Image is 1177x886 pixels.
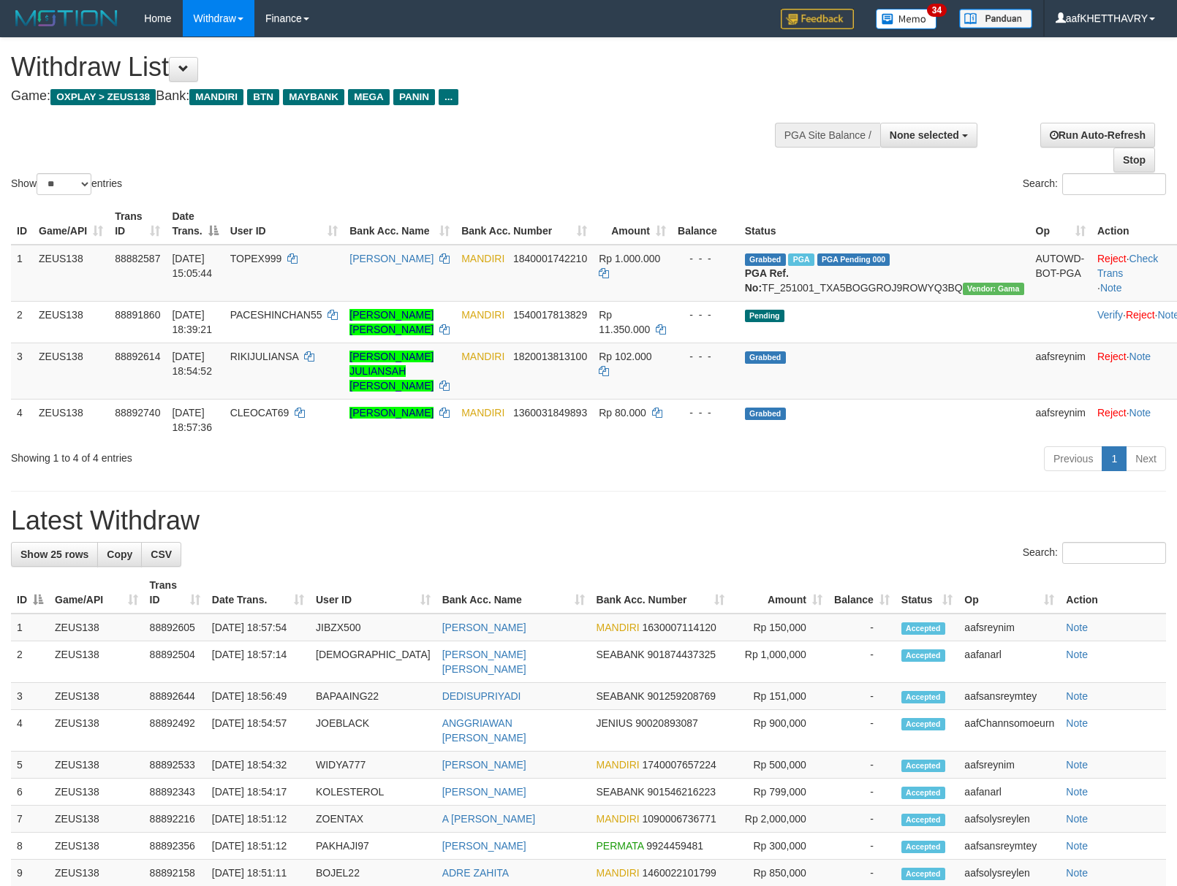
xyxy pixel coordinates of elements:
td: aafsreynim [1030,399,1091,440]
span: Copy 1090006736771 to clipboard [643,813,716,825]
a: Verify [1097,309,1123,321]
td: PAKHAJI97 [310,833,436,860]
h1: Withdraw List [11,53,770,82]
span: 88892614 [115,351,160,362]
span: Copy 1460022101799 to clipboard [643,867,716,879]
img: panduan.png [959,9,1032,28]
td: [DATE] 18:54:17 [206,779,310,806]
td: 8 [11,833,49,860]
a: ADRE ZAHITA [442,867,510,879]
a: DEDISUPRIYADI [442,690,521,702]
a: Run Auto-Refresh [1040,123,1155,148]
span: Rp 102.000 [599,351,651,362]
span: Vendor URL: https://trx31.1velocity.biz [963,283,1024,295]
a: [PERSON_NAME] [442,759,526,771]
td: TF_251001_TXA5BOGGROJ9ROWYQ3BQ [739,245,1030,302]
th: ID [11,203,33,245]
a: [PERSON_NAME] [442,622,526,633]
span: [DATE] 15:05:44 [172,253,212,279]
td: 2 [11,301,33,343]
a: Previous [1044,446,1102,471]
span: Accepted [901,760,945,772]
th: Balance: activate to sort column ascending [828,572,896,614]
td: BAPAAING22 [310,683,436,710]
th: Bank Acc. Number: activate to sort column ascending [455,203,593,245]
span: Copy 9924459481 to clipboard [646,840,703,852]
span: Grabbed [745,253,786,266]
td: aafsolysreylen [958,806,1060,833]
td: [DATE] 18:54:57 [206,710,310,752]
td: 88892533 [144,752,206,779]
td: [DATE] 18:51:12 [206,806,310,833]
th: Date Trans.: activate to sort column ascending [206,572,310,614]
td: aafsreynim [958,614,1060,641]
span: Rp 1.000.000 [599,253,660,264]
span: Accepted [901,814,945,826]
span: Copy 1540017813829 to clipboard [513,309,587,321]
span: PGA Pending [817,253,890,266]
span: None selected [890,129,959,141]
span: PERMATA [597,840,644,852]
img: Button%20Memo.svg [876,9,937,29]
th: Bank Acc. Name: activate to sort column ascending [436,572,591,614]
span: [DATE] 18:57:36 [172,407,212,433]
td: 88892492 [144,710,206,752]
td: ZEUS138 [49,710,144,752]
a: [PERSON_NAME] [PERSON_NAME] [442,649,526,675]
td: JOEBLACK [310,710,436,752]
th: Amount: activate to sort column ascending [593,203,672,245]
td: ZEUS138 [33,301,109,343]
td: ZEUS138 [49,779,144,806]
span: Copy 1740007657224 to clipboard [643,759,716,771]
a: Show 25 rows [11,542,98,567]
td: - [828,833,896,860]
span: MANDIRI [597,813,640,825]
a: Reject [1097,253,1127,264]
div: - - - [678,251,733,266]
b: PGA Ref. No: [745,267,789,294]
div: - - - [678,308,733,322]
td: 7 [11,806,49,833]
td: Rp 500,000 [730,752,828,779]
a: 1 [1102,446,1127,471]
span: SEABANK [597,649,645,660]
span: MANDIRI [461,253,504,264]
a: [PERSON_NAME] [PERSON_NAME] [349,309,434,335]
select: Showentries [37,173,91,195]
span: CLEOCAT69 [230,407,289,419]
th: Bank Acc. Number: activate to sort column ascending [591,572,731,614]
span: 88891860 [115,309,160,321]
td: 88892605 [144,614,206,641]
span: 88892740 [115,407,160,419]
a: Note [1066,867,1088,879]
a: Stop [1113,148,1155,172]
span: Accepted [901,691,945,703]
td: ZEUS138 [49,806,144,833]
span: Pending [745,310,784,322]
a: Note [1066,759,1088,771]
a: Reject [1097,351,1127,362]
td: - [828,641,896,683]
span: Grabbed [745,408,786,420]
td: ZEUS138 [49,833,144,860]
a: Note [1066,649,1088,660]
span: [DATE] 18:54:52 [172,351,212,377]
span: OXPLAY > ZEUS138 [50,89,156,105]
img: MOTION_logo.png [11,7,122,29]
span: Copy 901259208769 to clipboard [648,690,716,702]
span: MANDIRI [597,867,640,879]
td: AUTOWD-BOT-PGA [1030,245,1091,302]
td: Rp 151,000 [730,683,828,710]
a: [PERSON_NAME] JULIANSAH [PERSON_NAME] [349,351,434,392]
td: 88892343 [144,779,206,806]
td: ZEUS138 [33,399,109,440]
a: Note [1066,840,1088,852]
th: Game/API: activate to sort column ascending [33,203,109,245]
a: [PERSON_NAME] [442,786,526,798]
th: User ID: activate to sort column ascending [310,572,436,614]
td: 4 [11,399,33,440]
td: 4 [11,710,49,752]
span: Accepted [901,718,945,730]
span: 34 [927,4,947,17]
td: Rp 900,000 [730,710,828,752]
